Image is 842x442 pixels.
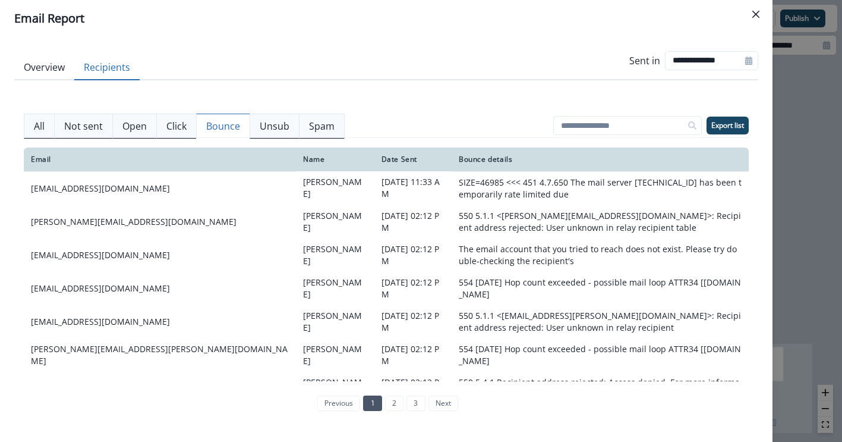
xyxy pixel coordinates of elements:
[452,171,749,205] td: SIZE=46985 <<< 451 4.7.650 The mail server [TECHNICAL_ID] has been temporarily rate limited due
[260,119,289,133] p: Unsub
[629,54,660,68] p: Sent in
[707,117,749,134] button: Export list
[296,372,374,405] td: [PERSON_NAME]
[381,176,444,200] p: [DATE] 11:33 AM
[24,338,296,372] td: [PERSON_NAME][EMAIL_ADDRESS][PERSON_NAME][DOMAIN_NAME]
[34,119,45,133] p: All
[14,10,758,27] div: Email Report
[24,272,296,305] td: [EMAIL_ADDRESS][DOMAIN_NAME]
[24,305,296,338] td: [EMAIL_ADDRESS][DOMAIN_NAME]
[166,119,187,133] p: Click
[711,121,744,130] p: Export list
[309,119,335,133] p: Spam
[381,343,444,367] p: [DATE] 02:12 PM
[381,277,444,300] p: [DATE] 02:12 PM
[74,55,140,80] button: Recipients
[385,396,403,411] a: Page 2
[363,396,381,411] a: Page 1 is your current page
[296,338,374,372] td: [PERSON_NAME]
[381,210,444,234] p: [DATE] 02:12 PM
[24,239,296,272] td: [EMAIL_ADDRESS][DOMAIN_NAME]
[24,171,296,205] td: [EMAIL_ADDRESS][DOMAIN_NAME]
[452,272,749,305] td: 554 [DATE] Hop count exceeded - possible mail loop ATTR34 [[DOMAIN_NAME]
[381,155,444,164] div: Date Sent
[64,119,103,133] p: Not sent
[206,119,240,133] p: Bounce
[14,55,74,80] button: Overview
[31,155,289,164] div: Email
[459,155,742,164] div: Bounce details
[428,396,458,411] a: Next page
[314,396,458,411] ul: Pagination
[24,372,296,405] td: [EMAIL_ADDRESS][DOMAIN_NAME]
[452,305,749,338] td: 550 5.1.1 <[EMAIL_ADDRESS][PERSON_NAME][DOMAIN_NAME]>: Recipient address rejected: User unknown i...
[296,272,374,305] td: [PERSON_NAME]
[122,119,147,133] p: Open
[381,377,444,400] p: [DATE] 02:12 PM
[406,396,425,411] a: Page 3
[296,239,374,272] td: [PERSON_NAME]
[746,5,765,24] button: Close
[296,205,374,239] td: [PERSON_NAME]
[381,310,444,334] p: [DATE] 02:12 PM
[296,171,374,205] td: [PERSON_NAME]
[296,305,374,338] td: [PERSON_NAME]
[452,338,749,372] td: 554 [DATE] Hop count exceeded - possible mail loop ATTR34 [[DOMAIN_NAME]
[452,239,749,272] td: The email account that you tried to reach does not exist. Please try double-checking the recipient's
[452,205,749,239] td: 550 5.1.1 <[PERSON_NAME][EMAIL_ADDRESS][DOMAIN_NAME]>: Recipient address rejected: User unknown i...
[381,243,444,267] p: [DATE] 02:12 PM
[24,205,296,239] td: [PERSON_NAME][EMAIL_ADDRESS][DOMAIN_NAME]
[303,155,367,164] div: Name
[452,372,749,405] td: 550 5.4.1 Recipient address rejected: Access denied. For more information see [URL][DOMAIN_NAME]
